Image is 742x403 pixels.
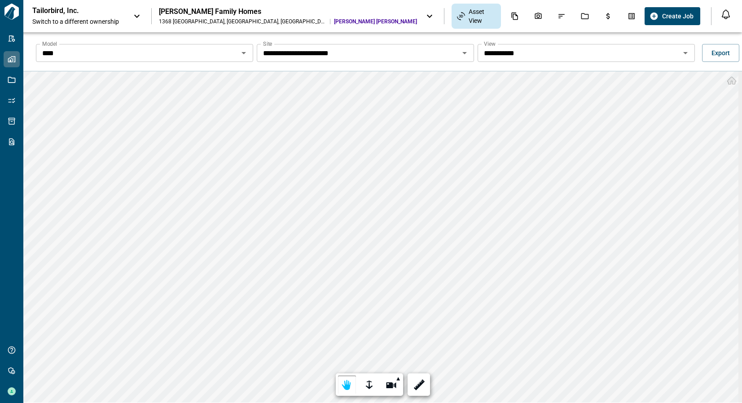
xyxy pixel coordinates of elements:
div: Documents [505,9,524,24]
label: Site [263,40,272,48]
button: Open [237,47,250,59]
div: Photos [529,9,548,24]
button: Open [458,47,471,59]
span: Export [711,48,730,57]
div: Budgets [599,9,618,24]
label: View [484,40,496,48]
span: Asset View [469,7,495,25]
label: Model [42,40,57,48]
span: Switch to a different ownership [32,17,124,26]
button: Export [702,44,739,62]
div: Asset View [452,4,501,29]
div: Jobs [575,9,594,24]
button: Open notification feed [719,7,733,22]
p: Tailorbird, Inc. [32,6,113,15]
div: Takeoff Center [622,9,641,24]
div: 1368 [GEOGRAPHIC_DATA] , [GEOGRAPHIC_DATA] , [GEOGRAPHIC_DATA] [159,18,326,25]
span: [PERSON_NAME] [PERSON_NAME] [334,18,417,25]
button: Open [679,47,692,59]
span: Create Job [662,12,694,21]
div: Issues & Info [552,9,571,24]
button: Create Job [645,7,700,25]
div: [PERSON_NAME] Family Homes [159,7,417,16]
